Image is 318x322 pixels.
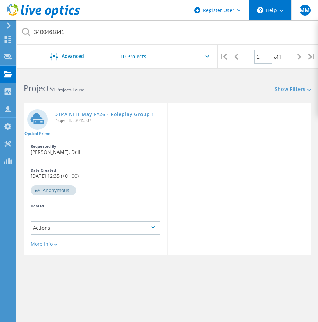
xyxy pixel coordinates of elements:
[275,87,311,93] a: Show Filters
[7,14,80,19] a: Live Optics Dashboard
[31,144,160,148] div: Requested By
[24,165,167,182] div: [DATE] 12:35 (+01:00)
[24,132,50,136] span: Optical Prime
[31,168,160,172] div: Date Created
[300,7,310,13] span: MM
[218,45,230,69] div: |
[257,7,263,13] svg: \n
[62,54,84,59] span: Advanced
[54,118,164,123] span: Project ID: 3045507
[24,83,53,94] b: Projects
[31,204,160,208] div: Deal Id
[54,112,154,117] a: DTPA NHT May FY26 - Roleplay Group 1
[53,87,84,93] span: 1 Projects Found
[274,54,281,60] span: of 1
[24,141,167,158] div: [PERSON_NAME], Dell
[31,242,160,246] div: More Info
[31,221,160,235] div: Actions
[305,45,318,69] div: |
[31,185,76,195] div: Anonymous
